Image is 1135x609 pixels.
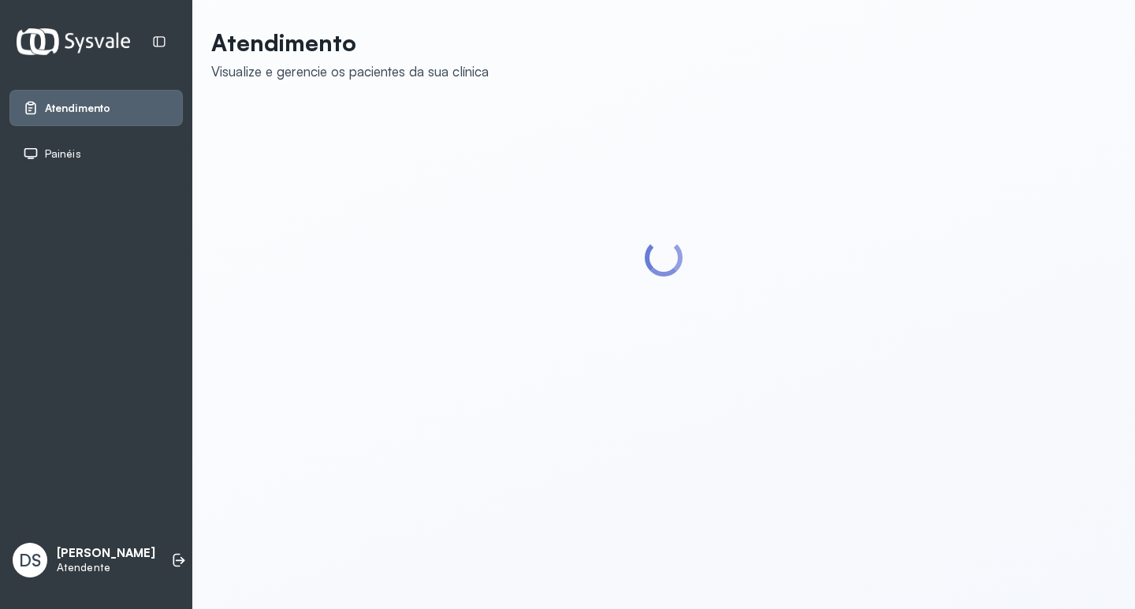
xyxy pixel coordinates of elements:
a: Atendimento [23,100,169,116]
div: Visualize e gerencie os pacientes da sua clínica [211,63,489,80]
p: [PERSON_NAME] [57,546,155,561]
p: Atendente [57,561,155,574]
span: Painéis [45,147,81,161]
span: Atendimento [45,102,110,115]
span: DS [19,550,41,570]
img: Logotipo do estabelecimento [17,28,130,54]
p: Atendimento [211,28,489,57]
